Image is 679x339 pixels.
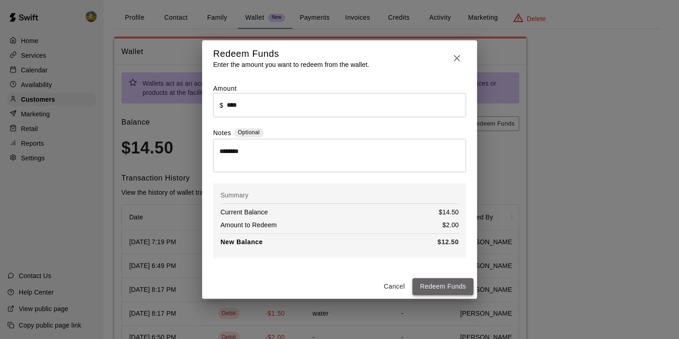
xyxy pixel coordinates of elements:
[438,237,459,247] p: $12.50
[412,278,473,295] button: Redeem Funds
[219,101,223,110] p: $
[238,129,260,136] span: Optional
[442,220,459,230] p: $2.00
[213,85,237,92] label: Amount
[220,237,263,247] p: New Balance
[220,191,459,200] p: Summary
[213,60,369,69] p: Enter the amount you want to redeem from the wallet.
[220,220,277,230] p: Amount to Redeem
[438,208,459,217] p: $14.50
[379,278,409,295] button: Cancel
[213,128,231,139] label: Notes
[213,48,369,60] h5: Redeem Funds
[220,208,268,217] p: Current Balance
